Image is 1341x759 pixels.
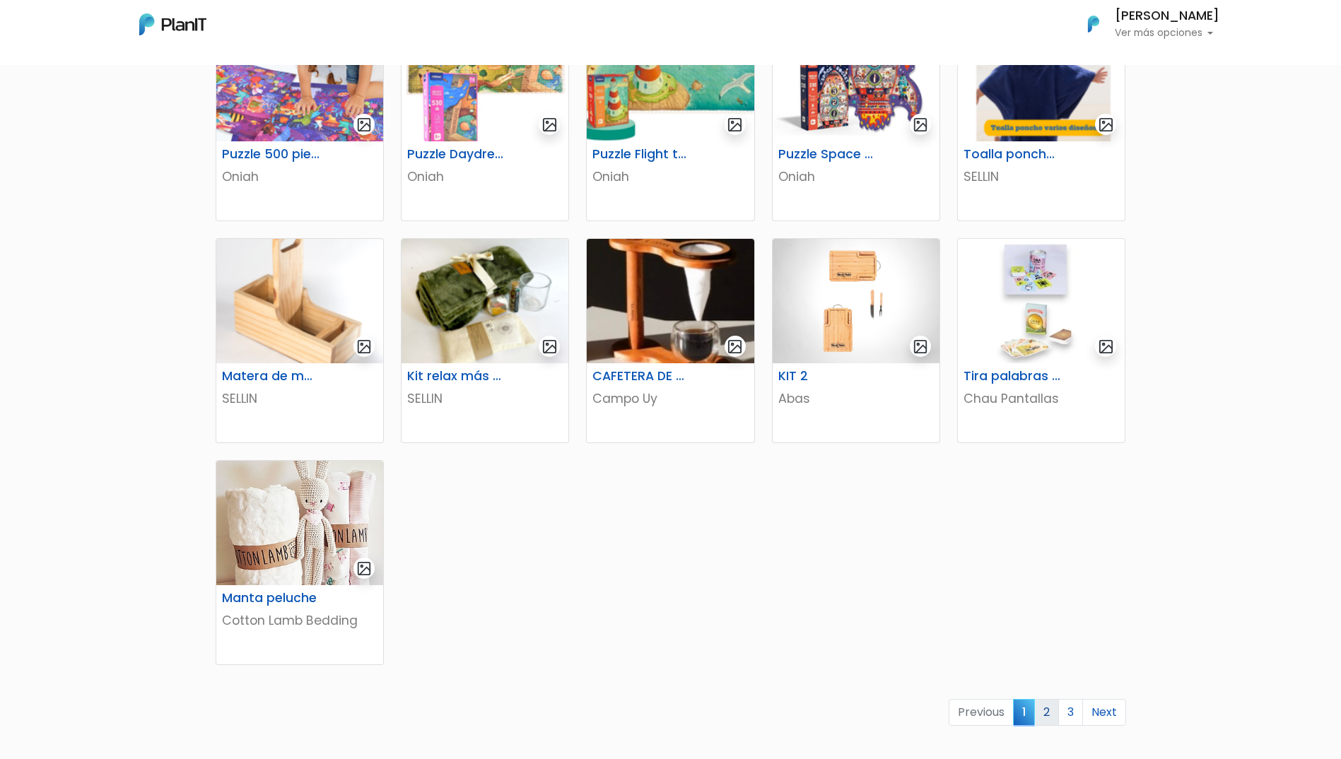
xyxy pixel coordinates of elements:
[541,339,558,355] img: gallery-light
[1115,10,1219,23] h6: [PERSON_NAME]
[402,17,568,141] img: thumb_image__55_.png
[1013,699,1035,725] span: 1
[964,167,1119,186] p: SELLIN
[216,239,383,363] img: thumb_688cd36894cd4_captura-de-pantalla-2025-08-01-114651.png
[772,238,940,443] a: gallery-light KIT 2 Abas
[958,17,1125,141] img: thumb_Captura_de_pantalla_2025-08-04_104830.png
[73,13,204,41] div: ¿Necesitás ayuda?
[778,389,934,408] p: Abas
[727,117,743,133] img: gallery-light
[216,238,384,443] a: gallery-light Matera de madera con Porta Celular SELLIN
[586,16,754,221] a: gallery-light Puzzle Flight to the horizon Oniah
[1098,117,1114,133] img: gallery-light
[213,369,329,384] h6: Matera de madera con Porta Celular
[1078,8,1109,40] img: PlanIt Logo
[1058,699,1083,726] a: 3
[1115,28,1219,38] p: Ver más opciones
[957,16,1125,221] a: gallery-light Toalla poncho varios diseños SELLIN
[964,389,1119,408] p: Chau Pantallas
[592,389,748,408] p: Campo Uy
[592,167,748,186] p: Oniah
[402,239,568,363] img: thumb_68921f9ede5ef_captura-de-pantalla-2025-08-05-121323.png
[399,369,514,384] h6: Kit relax más té
[958,239,1125,363] img: thumb_image__copia___copia___copia_-Photoroom__6_.jpg
[222,167,377,186] p: Oniah
[955,369,1070,384] h6: Tira palabras + Cartas españolas
[587,239,754,363] img: thumb_46808385-B327-4404-90A4-523DC24B1526_4_5005_c.jpeg
[913,339,929,355] img: gallery-light
[216,16,384,221] a: gallery-light Puzzle 500 piezas Oniah
[401,238,569,443] a: gallery-light Kit relax más té SELLIN
[356,560,373,577] img: gallery-light
[222,389,377,408] p: SELLIN
[1034,699,1059,726] a: 2
[770,147,885,162] h6: Puzzle Space Rocket
[773,239,939,363] img: thumb_WhatsApp_Image_2023-06-30_at_16.24.56-PhotoRoom.png
[913,117,929,133] img: gallery-light
[216,461,383,585] img: thumb_manta.jpg
[778,167,934,186] p: Oniah
[957,238,1125,443] a: gallery-light Tira palabras + Cartas españolas Chau Pantallas
[584,147,699,162] h6: Puzzle Flight to the horizon
[213,147,329,162] h6: Puzzle 500 piezas
[772,16,940,221] a: gallery-light Puzzle Space Rocket Oniah
[587,17,754,141] img: thumb_image__59_.png
[216,17,383,141] img: thumb_image__53_.png
[216,460,384,665] a: gallery-light Manta peluche Cotton Lamb Bedding
[586,238,754,443] a: gallery-light CAFETERA DE GOTEO Campo Uy
[1082,699,1126,726] a: Next
[1098,339,1114,355] img: gallery-light
[399,147,514,162] h6: Puzzle Daydreamer
[139,13,206,35] img: PlanIt Logo
[407,167,563,186] p: Oniah
[770,369,885,384] h6: KIT 2
[584,369,699,384] h6: CAFETERA DE GOTEO
[401,16,569,221] a: gallery-light Puzzle Daydreamer Oniah
[541,117,558,133] img: gallery-light
[356,117,373,133] img: gallery-light
[1070,6,1219,42] button: PlanIt Logo [PERSON_NAME] Ver más opciones
[222,611,377,630] p: Cotton Lamb Bedding
[773,17,939,141] img: thumb_image__64_.png
[407,389,563,408] p: SELLIN
[727,339,743,355] img: gallery-light
[955,147,1070,162] h6: Toalla poncho varios diseños
[213,591,329,606] h6: Manta peluche
[356,339,373,355] img: gallery-light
